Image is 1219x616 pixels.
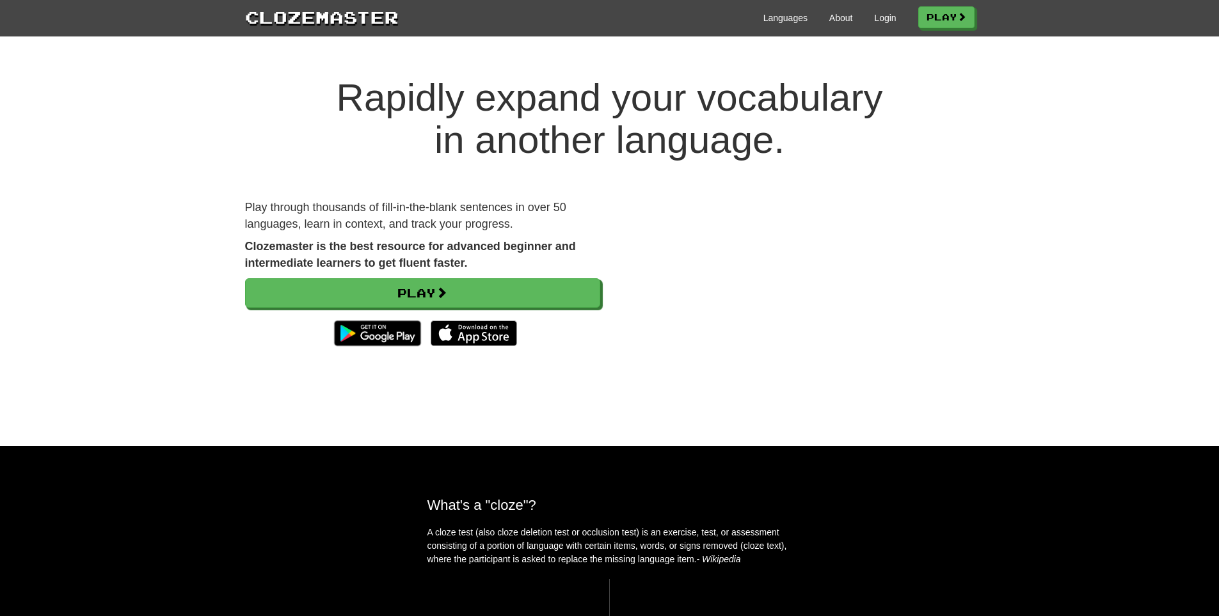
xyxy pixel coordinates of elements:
p: Play through thousands of fill-in-the-blank sentences in over 50 languages, learn in context, and... [245,200,600,232]
img: Get it on Google Play [328,314,427,352]
a: Play [918,6,975,28]
p: A cloze test (also cloze deletion test or occlusion test) is an exercise, test, or assessment con... [427,526,792,566]
em: - Wikipedia [697,554,741,564]
strong: Clozemaster is the best resource for advanced beginner and intermediate learners to get fluent fa... [245,240,576,269]
a: Clozemaster [245,5,399,29]
a: Login [874,12,896,24]
a: About [829,12,853,24]
a: Languages [763,12,808,24]
img: Download_on_the_App_Store_Badge_US-UK_135x40-25178aeef6eb6b83b96f5f2d004eda3bffbb37122de64afbaef7... [431,320,517,346]
h2: What's a "cloze"? [427,497,792,513]
a: Play [245,278,600,308]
